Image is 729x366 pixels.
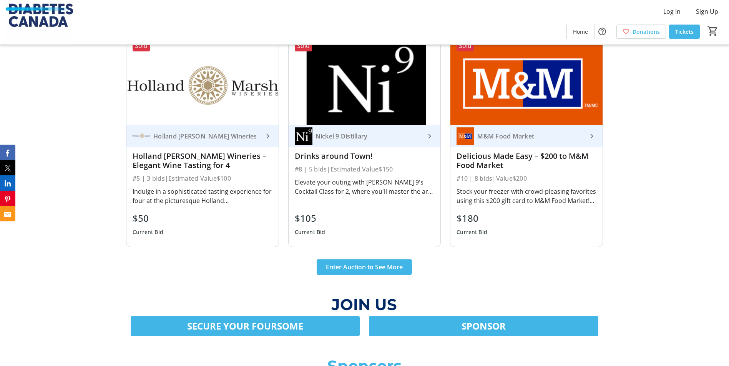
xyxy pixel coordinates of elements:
div: Holland [PERSON_NAME] Wineries [150,132,263,140]
img: Delicious Made Easy – $200 to M&M Food Market [450,40,603,125]
a: Holland Marsh Wineries Holland [PERSON_NAME] Wineries [126,125,279,147]
img: Nickel 9 Distillary [295,127,312,145]
span: SPONSOR [462,319,506,333]
div: Stock your freezer with crowd-pleasing favorites using this $200 gift card to M&M Food Market! Fr... [457,187,596,205]
div: Sold [457,40,474,51]
img: Holland Marsh Wineries [133,127,150,145]
div: Holland [PERSON_NAME] Wineries – Elegant Wine Tasting for 4 [133,152,272,170]
button: Cart [706,24,720,38]
span: Enter Auction to See More [326,262,403,272]
span: Home [573,28,588,36]
div: Delicious Made Easy – $200 to M&M Food Market [457,152,596,170]
div: Sold [133,40,150,51]
div: Current Bid [133,225,163,239]
a: Tickets [669,25,700,39]
div: #8 | 5 bids | Estimated Value $150 [295,164,435,175]
button: SECURE YOUR FOURSOME [131,316,360,336]
div: Current Bid [457,225,487,239]
div: $105 [295,211,325,225]
button: Log In [657,5,687,18]
button: Enter Auction to See More [317,259,412,275]
div: #10 | 8 bids | Value $200 [457,173,596,184]
a: M&M Food Market M&M Food Market [450,125,603,147]
div: Drinks around Town! [295,152,435,161]
button: Sign Up [690,5,724,18]
div: Sold [295,40,312,51]
div: $180 [457,211,487,225]
span: Donations [633,28,660,36]
span: SECURE YOUR FOURSOME [187,319,303,333]
span: Sign Up [696,7,718,16]
span: Tickets [675,28,694,36]
a: Donations [616,25,666,39]
img: Holland Marsh Wineries – Elegant Wine Tasting for 4 [126,40,279,125]
mat-icon: keyboard_arrow_right [425,132,434,141]
div: #5 | 3 bids | Estimated Value $100 [133,173,272,184]
div: Nickel 9 Distillary [312,132,425,140]
button: Help [594,24,610,39]
div: Current Bid [295,225,325,239]
span: JOIN US [332,295,397,314]
span: Log In [663,7,681,16]
img: M&M Food Market [457,127,474,145]
button: SPONSOR [369,316,598,336]
div: $50 [133,211,163,225]
div: Indulge in a sophisticated tasting experience for four at the picturesque Holland [PERSON_NAME] W... [133,187,272,205]
img: Drinks around Town! [289,40,441,125]
mat-icon: keyboard_arrow_right [587,132,596,141]
div: Elevate your outing with [PERSON_NAME] 9's Cocktail Class for 2, where you'll master the art of c... [295,178,435,196]
a: Home [567,25,594,39]
img: Diabetes Canada's Logo [5,3,73,41]
a: Nickel 9 DistillaryNickel 9 Distillary [289,125,441,147]
mat-icon: keyboard_arrow_right [263,132,272,141]
div: M&M Food Market [474,132,587,140]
